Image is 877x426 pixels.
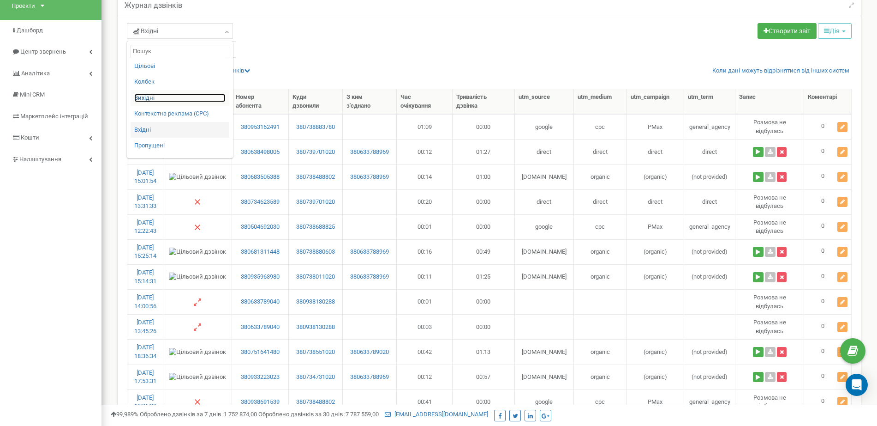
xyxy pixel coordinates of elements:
a: 380935963980 [236,273,284,281]
td: 00:01 [397,289,453,314]
img: Немає відповіді [194,224,201,231]
a: 380738488802 [292,173,339,182]
td: Розмова не вiдбулась [735,389,804,414]
td: 01:09 [397,114,453,139]
td: [DOMAIN_NAME] [515,239,574,264]
a: 380938691539 [236,398,284,407]
button: Видалити запис [777,372,787,382]
td: cpc [574,114,627,139]
a: 380633789040 [236,298,284,306]
th: Коментарі [804,89,851,114]
td: 0 [804,389,851,414]
a: Завантажити [765,147,776,157]
td: 00:12 [397,139,453,164]
a: 380751641480 [236,348,284,357]
th: Номер абонента [232,89,288,114]
td: 0 [804,339,851,364]
td: PMax [627,214,684,239]
u: 7 787 559,00 [346,411,379,418]
a: Вихідні [134,94,226,103]
td: 0 [804,239,851,264]
button: Видалити запис [777,172,787,182]
a: 380633788969 [346,373,393,382]
td: organic [574,239,627,264]
a: [DATE] 13:45:26 [134,319,156,335]
td: 01:25 [453,264,515,289]
td: direct [684,139,735,164]
td: 01:00 [453,164,515,189]
td: general_agency [684,214,735,239]
a: Завантажити [765,272,776,282]
th: utm_sourcе [515,89,574,114]
a: [DATE] 12:22:43 [134,219,156,235]
span: Mini CRM [20,91,45,98]
td: (organic) [627,339,684,364]
td: 00:42 [397,339,453,364]
span: 99,989% [111,411,138,418]
a: 380738551020 [292,348,339,357]
td: 00:03 [397,314,453,339]
img: Цільовий дзвінок [169,173,226,182]
span: Аналiтика [21,70,50,77]
td: [DOMAIN_NAME] [515,264,574,289]
button: Видалити запис [777,147,787,157]
td: 0 [804,264,851,289]
td: google [515,214,574,239]
a: Завантажити [765,372,776,382]
td: organic [574,339,627,364]
a: [DATE] 15:01:54 [134,169,156,185]
td: direct [515,189,574,214]
a: 380683505388 [236,173,284,182]
a: 380738688825 [292,223,339,231]
a: [DATE] 15:14:31 [134,269,156,285]
span: Центр звернень [20,48,66,55]
td: cpc [574,389,627,414]
td: Розмова не вiдбулась [735,314,804,339]
td: direct [574,139,627,164]
td: organic [574,365,627,389]
a: 380734731020 [292,373,339,382]
a: 380681311448 [236,248,284,256]
a: 380504692030 [236,223,284,231]
a: 380738011020 [292,273,339,281]
img: Немає відповіді [194,398,201,406]
a: 380938130288 [292,323,339,332]
a: Завантажити [765,172,776,182]
a: 380738883780 [292,123,339,132]
td: 00:49 [453,239,515,264]
td: organic [574,264,627,289]
td: (organic) [627,164,684,189]
td: 01:27 [453,139,515,164]
a: 380633788969 [346,248,393,256]
th: З ким з'єднано [343,89,397,114]
td: direct [684,189,735,214]
td: 00:20 [397,189,453,214]
a: 380938130288 [292,298,339,306]
td: (not provided) [684,239,735,264]
td: cpc [574,214,627,239]
th: utm_cаmpaign [627,89,684,114]
a: 380734623589 [236,198,284,207]
td: 00:00 [453,389,515,414]
td: [DOMAIN_NAME] [515,339,574,364]
a: 380739701020 [292,148,339,157]
a: Цільові [134,62,226,71]
td: (organic) [627,239,684,264]
td: (not provided) [684,365,735,389]
a: 380933223023 [236,373,284,382]
span: Оброблено дзвінків за 30 днів : [258,411,379,418]
td: 00:41 [397,389,453,414]
span: Маркетплейс інтеграцій [20,113,88,120]
img: Цільовий дзвінок [169,273,226,281]
button: Видалити запис [777,247,787,257]
td: 0 [804,164,851,189]
span: Дашборд [17,27,43,34]
img: Немає відповіді [194,198,201,206]
td: 00:14 [397,164,453,189]
h5: Журнал дзвінків [125,1,182,10]
img: Цільовий дзвінок [169,248,226,256]
td: 0 [804,289,851,314]
td: PMax [627,114,684,139]
td: 00:00 [453,314,515,339]
a: Пропущені [134,141,226,150]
